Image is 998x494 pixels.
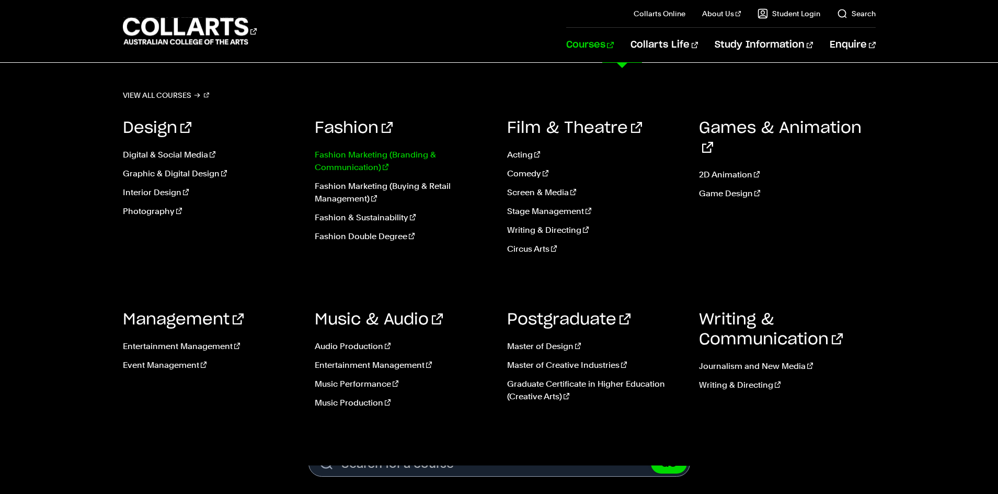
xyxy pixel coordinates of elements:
a: Master of Creative Industries [507,359,684,372]
a: Digital & Social Media [123,149,300,161]
a: Collarts Life [630,28,698,62]
a: Event Management [123,359,300,372]
a: Graphic & Digital Design [123,167,300,180]
div: Go to homepage [123,16,257,46]
a: Games & Animation [699,120,862,156]
a: Design [123,120,191,136]
a: Study Information [715,28,813,62]
a: Screen & Media [507,186,684,199]
a: Enquire [830,28,875,62]
a: Fashion & Sustainability [315,211,491,224]
a: Journalism and New Media [699,360,876,373]
a: Fashion Marketing (Buying & Retail Management) [315,180,491,205]
a: Audio Production [315,340,491,353]
a: Management [123,312,244,328]
a: 2D Animation [699,169,876,181]
a: Music Performance [315,378,491,390]
a: Master of Design [507,340,684,353]
a: Search [837,8,876,19]
a: Student Login [758,8,820,19]
a: Writing & Directing [699,379,876,391]
a: Music & Audio [315,312,443,328]
a: Fashion Marketing (Branding & Communication) [315,149,491,174]
a: Circus Arts [507,243,684,255]
a: View all courses [123,88,210,103]
a: Stage Management [507,205,684,218]
a: Interior Design [123,186,300,199]
a: Film & Theatre [507,120,642,136]
a: Entertainment Management [315,359,491,372]
a: Photography [123,205,300,218]
a: Music Production [315,397,491,409]
a: Collarts Online [634,8,685,19]
a: Acting [507,149,684,161]
a: Game Design [699,187,876,200]
a: Graduate Certificate in Higher Education (Creative Arts) [507,378,684,403]
a: Writing & Communication [699,312,843,347]
a: Entertainment Management [123,340,300,353]
a: Postgraduate [507,312,630,328]
a: Writing & Directing [507,224,684,237]
a: Fashion Double Degree [315,230,491,243]
a: Comedy [507,167,684,180]
a: Fashion [315,120,393,136]
a: Courses [566,28,614,62]
a: About Us [702,8,741,19]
